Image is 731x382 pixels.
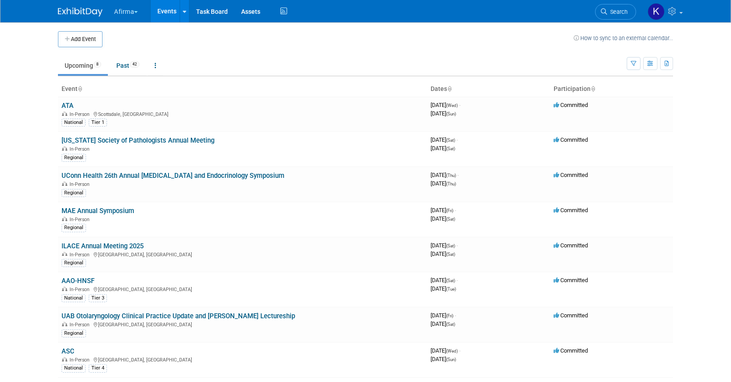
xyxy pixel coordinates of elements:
[62,181,67,186] img: In-Person Event
[62,242,144,250] a: ILACE Annual Meeting 2025
[62,294,86,302] div: National
[70,146,92,152] span: In-Person
[446,322,455,327] span: (Sat)
[431,277,458,283] span: [DATE]
[62,252,67,256] img: In-Person Event
[554,242,588,249] span: Committed
[89,119,107,127] div: Tier 1
[62,312,295,320] a: UAB Otolaryngology Clinical Practice Update and [PERSON_NAME] Lectureship
[62,259,86,267] div: Regional
[446,313,453,318] span: (Fri)
[58,8,103,16] img: ExhibitDay
[431,312,456,319] span: [DATE]
[591,85,595,92] a: Sort by Participation Type
[110,57,146,74] a: Past42
[607,8,628,15] span: Search
[70,322,92,328] span: In-Person
[62,356,423,363] div: [GEOGRAPHIC_DATA], [GEOGRAPHIC_DATA]
[447,85,452,92] a: Sort by Start Date
[648,3,665,20] img: Keirsten Davis
[62,347,74,355] a: ASC
[62,277,94,285] a: AAO-HNSF
[446,103,458,108] span: (Wed)
[574,35,673,41] a: How to sync to an external calendar...
[130,61,140,68] span: 42
[62,287,67,291] img: In-Person Event
[62,172,284,180] a: UConn Health 26th Annual [MEDICAL_DATA] and Endocrinology Symposium
[446,146,455,151] span: (Sat)
[62,364,86,372] div: National
[62,136,214,144] a: [US_STATE] Society of Pathologists Annual Meeting
[446,208,453,213] span: (Fri)
[431,347,460,354] span: [DATE]
[446,287,456,292] span: (Tue)
[456,242,458,249] span: -
[89,294,107,302] div: Tier 3
[446,349,458,353] span: (Wed)
[431,215,455,222] span: [DATE]
[431,110,456,117] span: [DATE]
[62,329,86,337] div: Regional
[62,285,423,292] div: [GEOGRAPHIC_DATA], [GEOGRAPHIC_DATA]
[58,57,108,74] a: Upcoming8
[62,224,86,232] div: Regional
[455,207,456,214] span: -
[554,207,588,214] span: Committed
[70,111,92,117] span: In-Person
[70,357,92,363] span: In-Person
[427,82,550,97] th: Dates
[459,102,460,108] span: -
[455,312,456,319] span: -
[62,102,74,110] a: ATA
[431,136,458,143] span: [DATE]
[446,217,455,222] span: (Sat)
[70,181,92,187] span: In-Person
[431,242,458,249] span: [DATE]
[62,110,423,117] div: Scottsdale, [GEOGRAPHIC_DATA]
[78,85,82,92] a: Sort by Event Name
[62,320,423,328] div: [GEOGRAPHIC_DATA], [GEOGRAPHIC_DATA]
[459,347,460,354] span: -
[70,217,92,222] span: In-Person
[431,207,456,214] span: [DATE]
[62,322,67,326] img: In-Person Event
[457,172,459,178] span: -
[456,136,458,143] span: -
[70,287,92,292] span: In-Person
[58,82,427,97] th: Event
[446,278,455,283] span: (Sat)
[62,154,86,162] div: Regional
[431,285,456,292] span: [DATE]
[62,111,67,116] img: In-Person Event
[595,4,636,20] a: Search
[94,61,101,68] span: 8
[554,136,588,143] span: Committed
[431,102,460,108] span: [DATE]
[550,82,673,97] th: Participation
[446,173,456,178] span: (Thu)
[62,217,67,221] img: In-Person Event
[554,347,588,354] span: Committed
[456,277,458,283] span: -
[554,277,588,283] span: Committed
[446,252,455,257] span: (Sat)
[62,357,67,361] img: In-Person Event
[446,138,455,143] span: (Sat)
[62,119,86,127] div: National
[554,102,588,108] span: Committed
[62,189,86,197] div: Regional
[554,172,588,178] span: Committed
[62,146,67,151] img: In-Person Event
[58,31,103,47] button: Add Event
[431,251,455,257] span: [DATE]
[446,181,456,186] span: (Thu)
[554,312,588,319] span: Committed
[89,364,107,372] div: Tier 4
[446,243,455,248] span: (Sat)
[431,180,456,187] span: [DATE]
[446,357,456,362] span: (Sun)
[62,251,423,258] div: [GEOGRAPHIC_DATA], [GEOGRAPHIC_DATA]
[446,111,456,116] span: (Sun)
[431,145,455,152] span: [DATE]
[431,172,459,178] span: [DATE]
